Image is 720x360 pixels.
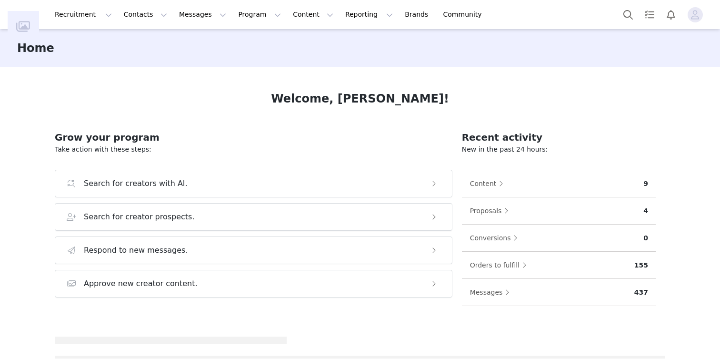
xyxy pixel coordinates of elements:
button: Conversions [470,230,523,246]
a: Brands [399,4,437,25]
button: Respond to new messages. [55,237,452,264]
h2: Grow your program [55,130,452,144]
p: 0 [643,233,648,243]
button: Orders to fulfill [470,257,531,273]
h3: Approve new creator content. [84,278,198,289]
h3: Home [17,40,54,57]
button: Messages [173,4,232,25]
p: 9 [643,179,648,189]
button: Content [470,176,509,191]
h2: Recent activity [462,130,656,144]
button: Content [287,4,339,25]
button: Messages [470,285,515,300]
p: Take action with these steps: [55,144,452,154]
p: 437 [634,288,648,298]
p: 155 [634,260,648,270]
h3: Search for creators with AI. [84,178,188,189]
button: Approve new creator content. [55,270,452,298]
h3: Search for creator prospects. [84,211,195,223]
button: Reporting [340,4,399,25]
p: 4 [643,206,648,216]
a: Tasks [639,4,660,25]
div: avatar [690,7,700,22]
h1: Welcome, [PERSON_NAME]! [271,90,449,107]
button: Notifications [660,4,681,25]
button: Program [232,4,287,25]
button: Profile [682,7,712,22]
button: Recruitment [49,4,118,25]
button: Proposals [470,203,514,218]
h3: Respond to new messages. [84,245,188,256]
button: Contacts [118,4,173,25]
p: New in the past 24 hours: [462,144,656,154]
button: Search for creators with AI. [55,170,452,197]
button: Search [618,4,639,25]
a: Community [438,4,492,25]
button: Search for creator prospects. [55,203,452,231]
